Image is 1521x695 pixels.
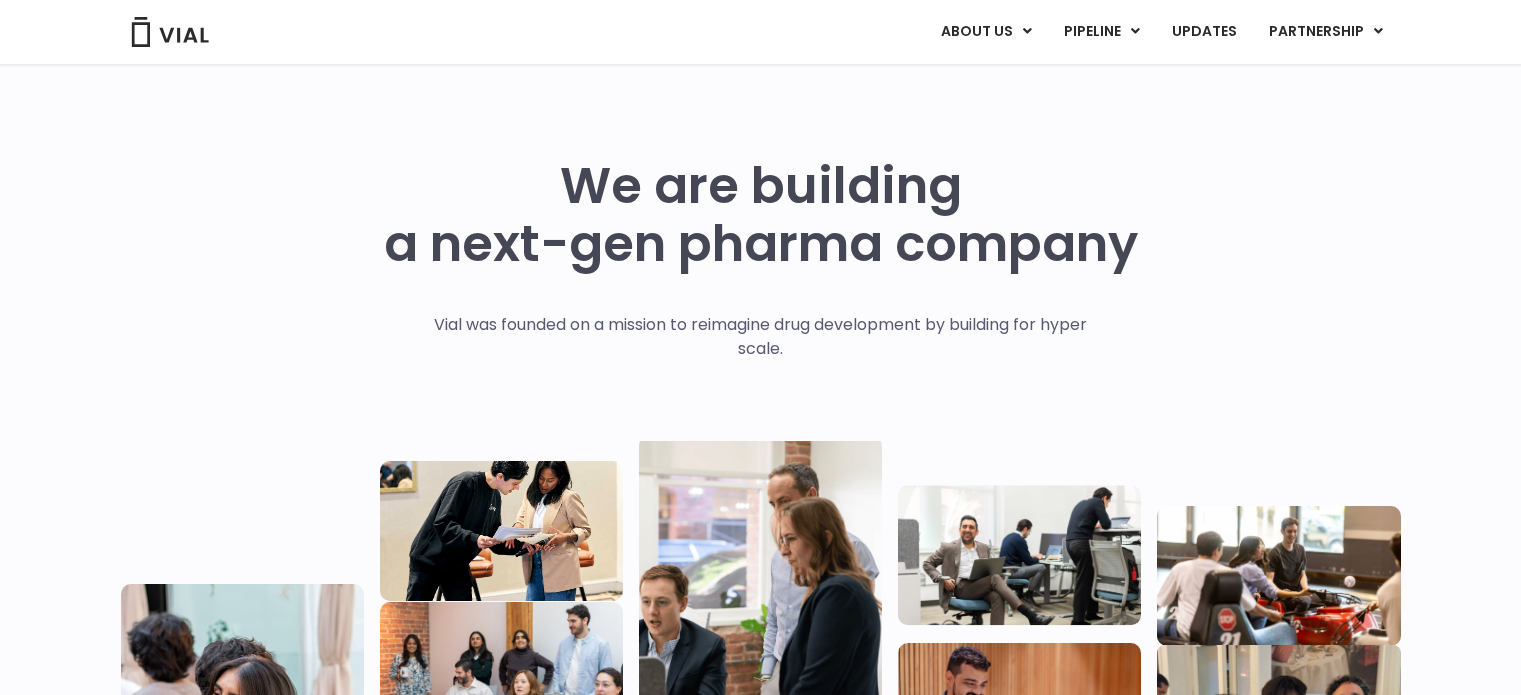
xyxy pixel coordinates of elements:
[384,157,1138,273] h1: We are building a next-gen pharma company
[130,17,210,47] img: Vial Logo
[898,485,1141,625] img: Three people working in an office
[1048,15,1155,49] a: PIPELINEMenu Toggle
[413,313,1108,361] p: Vial was founded on a mission to reimagine drug development by building for hyper scale.
[925,15,1047,49] a: ABOUT USMenu Toggle
[1156,15,1252,49] a: UPDATES
[380,461,623,601] img: Two people looking at a paper talking.
[1253,15,1399,49] a: PARTNERSHIPMenu Toggle
[1157,506,1400,646] img: Group of people playing whirlyball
